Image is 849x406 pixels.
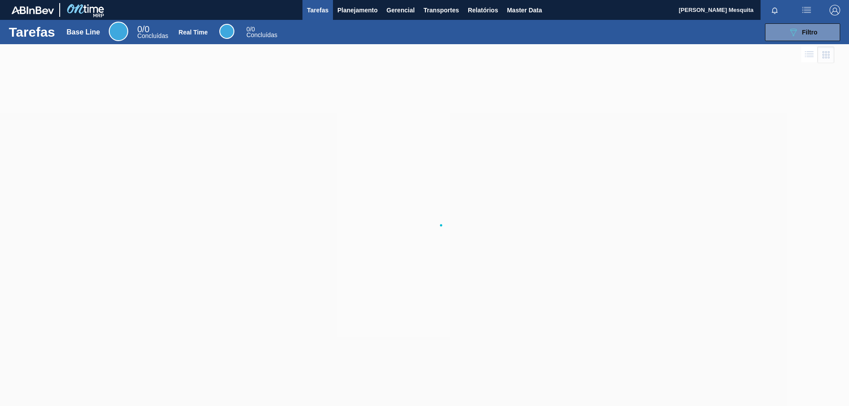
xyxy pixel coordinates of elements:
[386,5,415,15] span: Gerencial
[801,5,812,15] img: userActions
[468,5,498,15] span: Relatórios
[11,6,54,14] img: TNhmsLtSVTkK8tSr43FrP2fwEKptu5GPRR3wAAAABJRU5ErkJggg==
[137,24,149,34] span: / 0
[246,31,277,38] span: Concluídas
[802,29,818,36] span: Filtro
[246,26,255,33] span: / 0
[424,5,459,15] span: Transportes
[109,22,128,41] div: Base Line
[137,26,168,39] div: Base Line
[67,28,100,36] div: Base Line
[507,5,542,15] span: Master Data
[830,5,840,15] img: Logout
[761,4,789,16] button: Notificações
[137,32,168,39] span: Concluídas
[246,27,277,38] div: Real Time
[307,5,329,15] span: Tarefas
[9,27,55,37] h1: Tarefas
[219,24,234,39] div: Real Time
[179,29,208,36] div: Real Time
[137,24,142,34] span: 0
[765,23,840,41] button: Filtro
[246,26,250,33] span: 0
[337,5,378,15] span: Planejamento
